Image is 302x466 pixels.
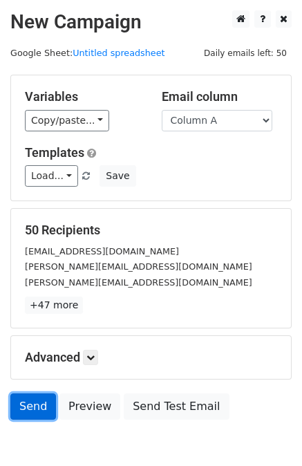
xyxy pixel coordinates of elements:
[10,48,165,58] small: Google Sheet:
[100,165,135,187] button: Save
[10,10,292,34] h2: New Campaign
[25,350,277,365] h5: Advanced
[199,46,292,61] span: Daily emails left: 50
[25,297,83,314] a: +47 more
[25,110,109,131] a: Copy/paste...
[25,223,277,238] h5: 50 Recipients
[162,89,278,104] h5: Email column
[25,165,78,187] a: Load...
[59,393,120,420] a: Preview
[25,261,252,272] small: [PERSON_NAME][EMAIL_ADDRESS][DOMAIN_NAME]
[25,246,179,257] small: [EMAIL_ADDRESS][DOMAIN_NAME]
[124,393,229,420] a: Send Test Email
[25,145,84,160] a: Templates
[199,48,292,58] a: Daily emails left: 50
[233,400,302,466] iframe: Chat Widget
[73,48,164,58] a: Untitled spreadsheet
[25,277,252,288] small: [PERSON_NAME][EMAIL_ADDRESS][DOMAIN_NAME]
[25,89,141,104] h5: Variables
[10,393,56,420] a: Send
